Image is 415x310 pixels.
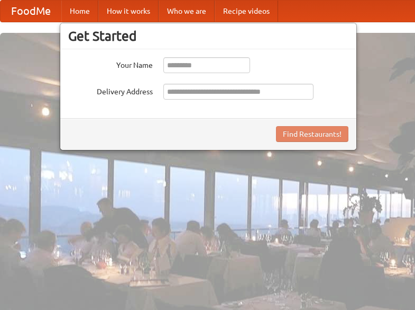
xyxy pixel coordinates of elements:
[215,1,278,22] a: Recipe videos
[1,1,61,22] a: FoodMe
[159,1,215,22] a: Who we are
[68,84,153,97] label: Delivery Address
[68,28,348,44] h3: Get Started
[61,1,98,22] a: Home
[68,57,153,70] label: Your Name
[276,126,348,142] button: Find Restaurants!
[98,1,159,22] a: How it works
